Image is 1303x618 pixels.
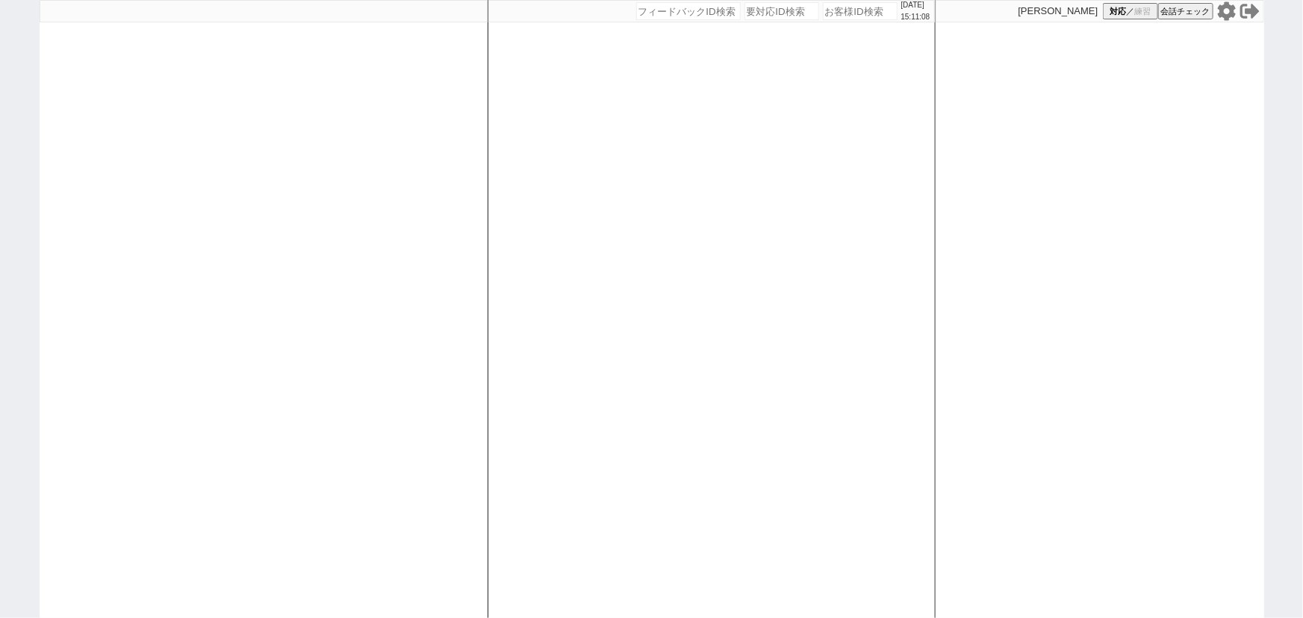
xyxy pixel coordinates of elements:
[901,11,930,23] p: 15:11:08
[1103,3,1158,19] button: 対応／練習
[636,2,741,20] input: フィードバックID検索
[744,2,819,20] input: 要対応ID検索
[1110,6,1126,17] span: 対応
[1158,3,1213,19] button: 会話チェック
[1161,6,1210,17] span: 会話チェック
[1134,6,1151,17] span: 練習
[1019,5,1098,17] p: [PERSON_NAME]
[823,2,898,20] input: お客様ID検索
